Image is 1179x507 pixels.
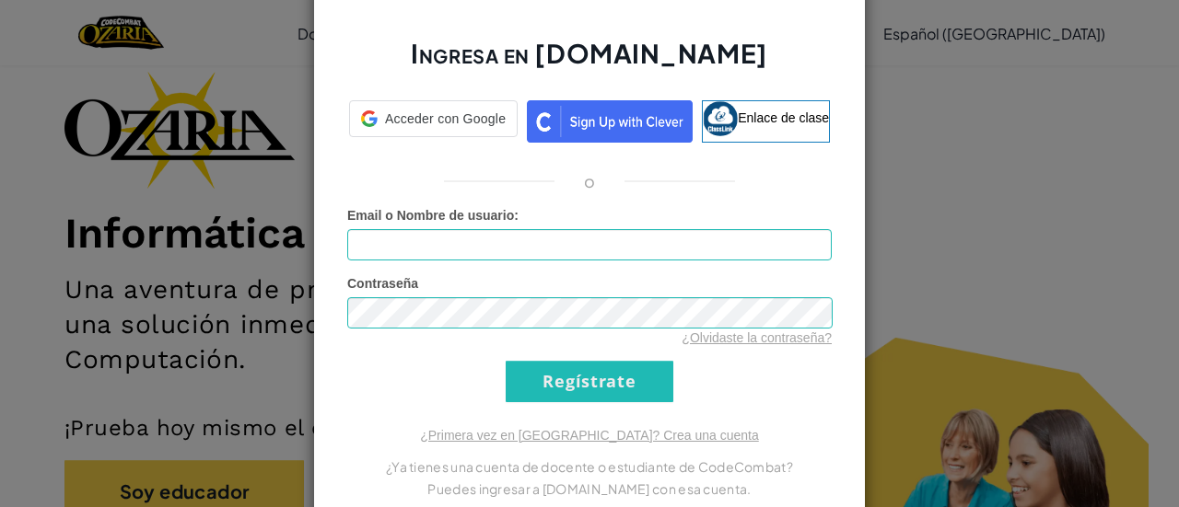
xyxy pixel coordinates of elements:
[682,330,832,345] a: ¿Olvidaste la contraseña?
[527,100,693,143] img: clever_sso_button@2x.png
[420,428,759,443] a: ¿Primera vez en [GEOGRAPHIC_DATA]? Crea una cuenta
[514,208,519,223] font: :
[427,480,751,497] font: Puedes ingresar a [DOMAIN_NAME] con esa cuenta.
[385,109,506,128] span: Acceder con Google
[738,109,829,124] font: Enlace de clase
[349,100,518,143] a: Acceder con Google
[584,170,595,191] font: o
[506,361,673,402] input: Regístrate
[349,100,518,137] div: Acceder con Google
[347,276,418,291] font: Contraseña
[411,37,767,69] font: Ingresa en [DOMAIN_NAME]
[386,458,793,475] font: ¿Ya tienes una cuenta de docente o estudiante de CodeCombat?
[347,208,514,223] font: Email o Nombre de usuario
[703,101,738,136] img: classlink-logo-small.png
